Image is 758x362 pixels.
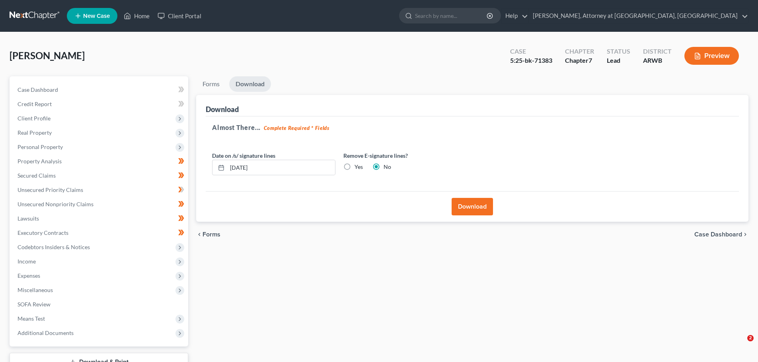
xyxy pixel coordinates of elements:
[18,229,68,236] span: Executory Contracts
[196,76,226,92] a: Forms
[510,47,552,56] div: Case
[11,226,188,240] a: Executory Contracts
[510,56,552,65] div: 5:25-bk-71383
[196,231,203,238] i: chevron_left
[18,329,74,336] span: Additional Documents
[11,211,188,226] a: Lawsuits
[212,151,275,160] label: Date on /s/ signature lines
[154,9,205,23] a: Client Portal
[607,56,630,65] div: Lead
[18,172,56,179] span: Secured Claims
[11,168,188,183] a: Secured Claims
[11,197,188,211] a: Unsecured Nonpriority Claims
[18,201,94,207] span: Unsecured Nonpriority Claims
[588,56,592,64] span: 7
[415,8,488,23] input: Search by name...
[18,129,52,136] span: Real Property
[694,231,748,238] a: Case Dashboard chevron_right
[18,258,36,265] span: Income
[18,301,51,308] span: SOFA Review
[18,186,83,193] span: Unsecured Priority Claims
[203,231,220,238] span: Forms
[11,297,188,312] a: SOFA Review
[227,160,335,175] input: MM/DD/YYYY
[742,231,748,238] i: chevron_right
[18,143,63,150] span: Personal Property
[565,56,594,65] div: Chapter
[343,151,467,160] label: Remove E-signature lines?
[11,183,188,197] a: Unsecured Priority Claims
[196,231,231,238] button: chevron_left Forms
[684,47,739,65] button: Preview
[18,215,39,222] span: Lawsuits
[120,9,154,23] a: Home
[452,198,493,215] button: Download
[229,76,271,92] a: Download
[731,335,750,354] iframe: Intercom live chat
[501,9,528,23] a: Help
[206,105,239,114] div: Download
[384,163,391,171] label: No
[529,9,748,23] a: [PERSON_NAME], Attorney at [GEOGRAPHIC_DATA], [GEOGRAPHIC_DATA]
[18,244,90,250] span: Codebtors Insiders & Notices
[747,335,754,341] span: 2
[212,123,733,132] h5: Almost There...
[565,47,594,56] div: Chapter
[355,163,363,171] label: Yes
[18,115,51,122] span: Client Profile
[18,158,62,165] span: Property Analysis
[18,315,45,322] span: Means Test
[11,83,188,97] a: Case Dashboard
[18,272,40,279] span: Expenses
[607,47,630,56] div: Status
[11,154,188,168] a: Property Analysis
[11,97,188,111] a: Credit Report
[18,86,58,93] span: Case Dashboard
[83,13,110,19] span: New Case
[18,287,53,293] span: Miscellaneous
[643,47,672,56] div: District
[694,231,742,238] span: Case Dashboard
[18,101,52,107] span: Credit Report
[264,125,329,131] strong: Complete Required * Fields
[643,56,672,65] div: ARWB
[10,50,85,61] span: [PERSON_NAME]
